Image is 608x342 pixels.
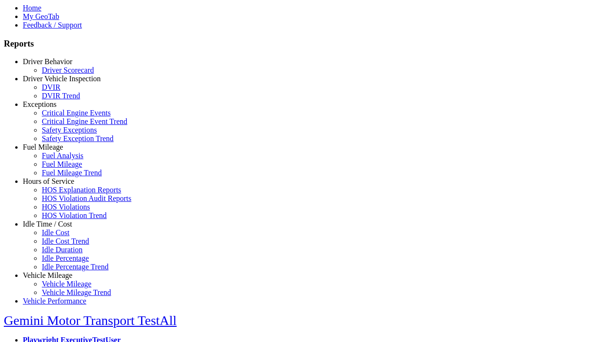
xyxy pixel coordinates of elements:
a: Fuel Mileage [23,143,63,151]
a: HOS Explanation Reports [42,186,121,194]
a: HOS Violation Audit Reports [42,194,132,202]
a: Feedback / Support [23,21,82,29]
a: Idle Cost Trend [42,237,89,245]
a: My GeoTab [23,12,59,20]
a: Fuel Mileage [42,160,82,168]
a: Critical Engine Event Trend [42,117,127,125]
a: Idle Duration [42,246,83,254]
a: Hours of Service [23,177,74,185]
a: Gemini Motor Transport TestAll [4,313,177,328]
a: Idle Percentage Trend [42,263,108,271]
a: Driver Behavior [23,57,72,66]
a: Exceptions [23,100,57,108]
a: Home [23,4,41,12]
a: Idle Cost [42,228,69,237]
a: Vehicle Mileage Trend [42,288,111,296]
a: Idle Time / Cost [23,220,72,228]
a: Fuel Mileage Trend [42,169,102,177]
a: Driver Vehicle Inspection [23,75,101,83]
h3: Reports [4,38,604,49]
a: Vehicle Performance [23,297,86,305]
a: HOS Violation Trend [42,211,107,219]
a: HOS Violations [42,203,90,211]
a: DVIR [42,83,60,91]
a: DVIR Trend [42,92,80,100]
a: Vehicle Mileage [23,271,72,279]
a: Critical Engine Events [42,109,111,117]
a: Safety Exceptions [42,126,97,134]
a: Fuel Analysis [42,152,84,160]
a: Driver Scorecard [42,66,94,74]
a: Idle Percentage [42,254,89,262]
a: Safety Exception Trend [42,134,114,142]
a: Vehicle Mileage [42,280,91,288]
